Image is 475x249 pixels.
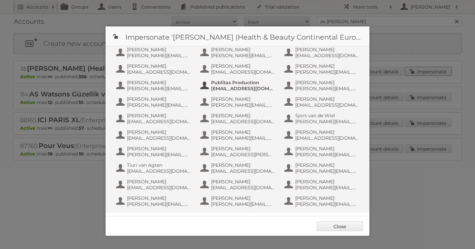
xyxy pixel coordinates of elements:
span: [PERSON_NAME][EMAIL_ADDRESS][DOMAIN_NAME] [211,53,275,58]
button: [PERSON_NAME] [EMAIL_ADDRESS][DOMAIN_NAME] [200,178,277,191]
button: [PERSON_NAME] [PERSON_NAME][EMAIL_ADDRESS][DOMAIN_NAME] [284,145,361,158]
span: [PERSON_NAME] [295,146,359,152]
button: [PERSON_NAME] [PERSON_NAME][EMAIL_ADDRESS][DOMAIN_NAME] [115,195,193,208]
span: [PERSON_NAME] [211,162,275,168]
button: [PERSON_NAME] [EMAIL_ADDRESS][DOMAIN_NAME] [115,128,193,142]
span: [EMAIL_ADDRESS][DOMAIN_NAME] [295,102,359,108]
button: [PERSON_NAME] [PERSON_NAME][EMAIL_ADDRESS][DOMAIN_NAME] [284,161,361,175]
span: [PERSON_NAME][EMAIL_ADDRESS][DOMAIN_NAME] [127,102,191,108]
span: [PERSON_NAME][EMAIL_ADDRESS][DOMAIN_NAME] [295,119,359,124]
button: [PERSON_NAME] [PERSON_NAME][EMAIL_ADDRESS][DOMAIN_NAME] [284,79,361,92]
span: [PERSON_NAME] [295,63,359,69]
button: [PERSON_NAME] [PERSON_NAME][EMAIL_ADDRESS][DOMAIN_NAME] [284,62,361,76]
span: [PERSON_NAME] [211,129,275,135]
span: Tiuri van Agten [127,162,191,168]
span: [PERSON_NAME][EMAIL_ADDRESS][DOMAIN_NAME] [295,185,359,191]
a: Close [317,221,363,231]
span: [EMAIL_ADDRESS][DOMAIN_NAME] [211,119,275,124]
button: [PERSON_NAME] [PERSON_NAME][EMAIL_ADDRESS][DOMAIN_NAME] [200,95,277,109]
span: [EMAIL_ADDRESS][DOMAIN_NAME] [295,53,359,58]
button: [PERSON_NAME] [PERSON_NAME][EMAIL_ADDRESS][DOMAIN_NAME] [200,128,277,142]
button: [PERSON_NAME] [PERSON_NAME][EMAIL_ADDRESS][DOMAIN_NAME] [200,46,277,59]
span: Sjors van de Wiel [295,113,359,119]
span: [PERSON_NAME] [127,47,191,53]
span: [PERSON_NAME][EMAIL_ADDRESS][DOMAIN_NAME] [127,53,191,58]
button: [PERSON_NAME] [EMAIL_ADDRESS][DOMAIN_NAME] [115,112,193,125]
button: [PERSON_NAME] [EMAIL_ADDRESS][DOMAIN_NAME] [115,178,193,191]
button: [PERSON_NAME] [PERSON_NAME][EMAIL_ADDRESS][DOMAIN_NAME] [115,145,193,158]
span: [PERSON_NAME][EMAIL_ADDRESS][DOMAIN_NAME] [127,86,191,91]
button: Tiuri van Agten [EMAIL_ADDRESS][DOMAIN_NAME] [115,161,193,175]
span: [EMAIL_ADDRESS][DOMAIN_NAME] [295,135,359,141]
span: [PERSON_NAME] [127,146,191,152]
span: [PERSON_NAME][EMAIL_ADDRESS][DOMAIN_NAME] [295,86,359,91]
span: [EMAIL_ADDRESS][DOMAIN_NAME] [127,69,191,75]
span: [PERSON_NAME][EMAIL_ADDRESS][DOMAIN_NAME] [211,135,275,141]
span: [PERSON_NAME] [295,179,359,185]
button: Sjors van de Wiel [PERSON_NAME][EMAIL_ADDRESS][DOMAIN_NAME] [284,112,361,125]
span: [PERSON_NAME] [295,80,359,86]
span: [PERSON_NAME] [295,129,359,135]
span: [PERSON_NAME][EMAIL_ADDRESS][DOMAIN_NAME] [127,201,191,207]
span: [PERSON_NAME] [127,179,191,185]
h1: Impersonate '[PERSON_NAME] (Health & Beauty Continental Europe) B.V.' [106,26,369,46]
button: [PERSON_NAME] [EMAIL_ADDRESS][DOMAIN_NAME] [115,62,193,76]
span: Publitas Production [211,80,275,86]
span: [EMAIL_ADDRESS][DOMAIN_NAME] [211,168,275,174]
span: [PERSON_NAME][EMAIL_ADDRESS][DOMAIN_NAME] [127,152,191,158]
span: [EMAIL_ADDRESS][DOMAIN_NAME] [127,168,191,174]
span: [PERSON_NAME][EMAIL_ADDRESS][DOMAIN_NAME] [211,102,275,108]
button: [PERSON_NAME] [PERSON_NAME][EMAIL_ADDRESS][DOMAIN_NAME] [284,195,361,208]
span: [PERSON_NAME] [295,162,359,168]
span: [PERSON_NAME][EMAIL_ADDRESS][DOMAIN_NAME] [211,201,275,207]
button: [PERSON_NAME] [PERSON_NAME][EMAIL_ADDRESS][DOMAIN_NAME] [115,95,193,109]
span: [PERSON_NAME] [211,146,275,152]
span: [EMAIL_ADDRESS][PERSON_NAME][DOMAIN_NAME] [211,152,275,158]
button: Publitas Production [EMAIL_ADDRESS][DOMAIN_NAME] [200,79,277,92]
span: [EMAIL_ADDRESS][DOMAIN_NAME] [211,86,275,91]
span: [PERSON_NAME] [211,179,275,185]
span: [PERSON_NAME] [211,96,275,102]
span: [PERSON_NAME] [127,113,191,119]
span: [PERSON_NAME] [127,195,191,201]
button: [PERSON_NAME] [EMAIL_ADDRESS][DOMAIN_NAME] [284,128,361,142]
span: [PERSON_NAME] [295,96,359,102]
span: [PERSON_NAME][EMAIL_ADDRESS][DOMAIN_NAME] [295,201,359,207]
span: [PERSON_NAME] [295,195,359,201]
span: [PERSON_NAME] [211,195,275,201]
button: [PERSON_NAME] [PERSON_NAME][EMAIL_ADDRESS][DOMAIN_NAME] [284,178,361,191]
button: [PERSON_NAME] [EMAIL_ADDRESS][DOMAIN_NAME] [200,112,277,125]
span: [PERSON_NAME][EMAIL_ADDRESS][DOMAIN_NAME] [295,69,359,75]
span: [EMAIL_ADDRESS][DOMAIN_NAME] [211,69,275,75]
button: [PERSON_NAME] [PERSON_NAME][EMAIL_ADDRESS][DOMAIN_NAME] [200,195,277,208]
span: [EMAIL_ADDRESS][DOMAIN_NAME] [211,185,275,191]
span: [PERSON_NAME] [211,63,275,69]
span: [EMAIL_ADDRESS][DOMAIN_NAME] [127,119,191,124]
button: [PERSON_NAME] [PERSON_NAME][EMAIL_ADDRESS][DOMAIN_NAME] [115,46,193,59]
button: [PERSON_NAME] [EMAIL_ADDRESS][DOMAIN_NAME] [200,161,277,175]
span: [PERSON_NAME] [211,47,275,53]
span: [PERSON_NAME][EMAIL_ADDRESS][DOMAIN_NAME] [295,152,359,158]
button: [PERSON_NAME] [PERSON_NAME][EMAIL_ADDRESS][DOMAIN_NAME] [115,79,193,92]
span: [PERSON_NAME] [295,47,359,53]
span: [PERSON_NAME] [127,80,191,86]
span: [PERSON_NAME][EMAIL_ADDRESS][DOMAIN_NAME] [295,168,359,174]
span: [PERSON_NAME] [211,113,275,119]
button: [PERSON_NAME] [EMAIL_ADDRESS][DOMAIN_NAME] [284,46,361,59]
span: [EMAIL_ADDRESS][DOMAIN_NAME] [127,185,191,191]
span: [EMAIL_ADDRESS][DOMAIN_NAME] [127,135,191,141]
button: [PERSON_NAME] [EMAIL_ADDRESS][PERSON_NAME][DOMAIN_NAME] [200,145,277,158]
span: [PERSON_NAME] [127,63,191,69]
button: [PERSON_NAME] [EMAIL_ADDRESS][DOMAIN_NAME] [200,62,277,76]
span: [PERSON_NAME] [127,96,191,102]
button: [PERSON_NAME] [EMAIL_ADDRESS][DOMAIN_NAME] [284,95,361,109]
span: [PERSON_NAME] [127,129,191,135]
